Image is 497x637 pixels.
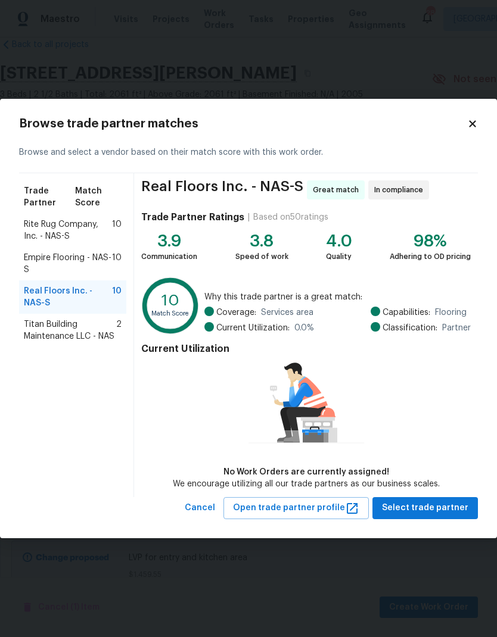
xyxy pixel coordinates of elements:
h2: Browse trade partner matches [19,118,467,130]
div: Based on 50 ratings [253,211,328,223]
div: No Work Orders are currently assigned! [173,466,440,478]
span: Rite Rug Company, Inc. - NAS-S [24,218,112,242]
span: 10 [112,218,122,242]
span: Titan Building Maintenance LLC - NAS [24,318,116,342]
div: Browse and select a vendor based on their match score with this work order. [19,132,478,173]
span: Flooring [435,307,467,318]
button: Select trade partner [372,497,478,519]
span: Select trade partner [382,501,468,516]
span: Coverage: [216,307,256,318]
div: 98% [390,235,471,247]
button: Open trade partner profile [223,497,369,519]
span: In compliance [374,184,428,196]
span: Real Floors Inc. - NAS-S [24,285,112,309]
span: Cancel [185,501,215,516]
div: Speed of work [235,251,288,263]
span: Empire Flooring - NAS-S [24,252,112,276]
span: Classification: [383,322,437,334]
div: Adhering to OD pricing [390,251,471,263]
div: 4.0 [326,235,352,247]
button: Cancel [180,497,220,519]
span: Real Floors Inc. - NAS-S [141,180,303,199]
text: 10 [161,293,179,309]
div: Quality [326,251,352,263]
span: Match Score [75,185,122,209]
span: Trade Partner [24,185,75,209]
span: Current Utilization: [216,322,290,334]
div: 3.9 [141,235,197,247]
span: 2 [116,318,122,342]
span: Services area [261,307,313,318]
h4: Trade Partner Ratings [141,211,244,223]
span: Why this trade partner is a great match: [204,291,471,303]
span: Open trade partner profile [233,501,359,516]
span: 10 [112,252,122,276]
div: Communication [141,251,197,263]
span: 10 [112,285,122,309]
span: 0.0 % [294,322,314,334]
div: We encourage utilizing all our trade partners as our business scales. [173,478,440,490]
h4: Current Utilization [141,343,471,355]
span: Great match [313,184,364,196]
div: 3.8 [235,235,288,247]
span: Partner [442,322,471,334]
span: Capabilities: [383,307,430,318]
div: | [244,211,253,223]
text: Match Score [151,310,190,317]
